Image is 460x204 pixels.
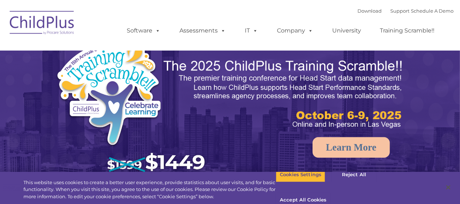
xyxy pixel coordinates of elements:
[23,179,276,200] div: This website uses cookies to create a better user experience, provide statistics about user visit...
[238,23,265,38] a: IT
[313,137,390,158] a: Learn More
[270,23,320,38] a: Company
[411,8,454,14] a: Schedule A Demo
[120,23,168,38] a: Software
[100,48,122,53] span: Last name
[441,179,456,195] button: Close
[6,6,78,42] img: ChildPlus by Procare Solutions
[373,23,442,38] a: Training Scramble!!
[172,23,233,38] a: Assessments
[391,8,410,14] a: Support
[276,167,325,182] button: Cookies Settings
[357,8,382,14] a: Download
[325,23,368,38] a: University
[357,8,454,14] font: |
[100,77,131,83] span: Phone number
[331,167,377,182] button: Reject All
